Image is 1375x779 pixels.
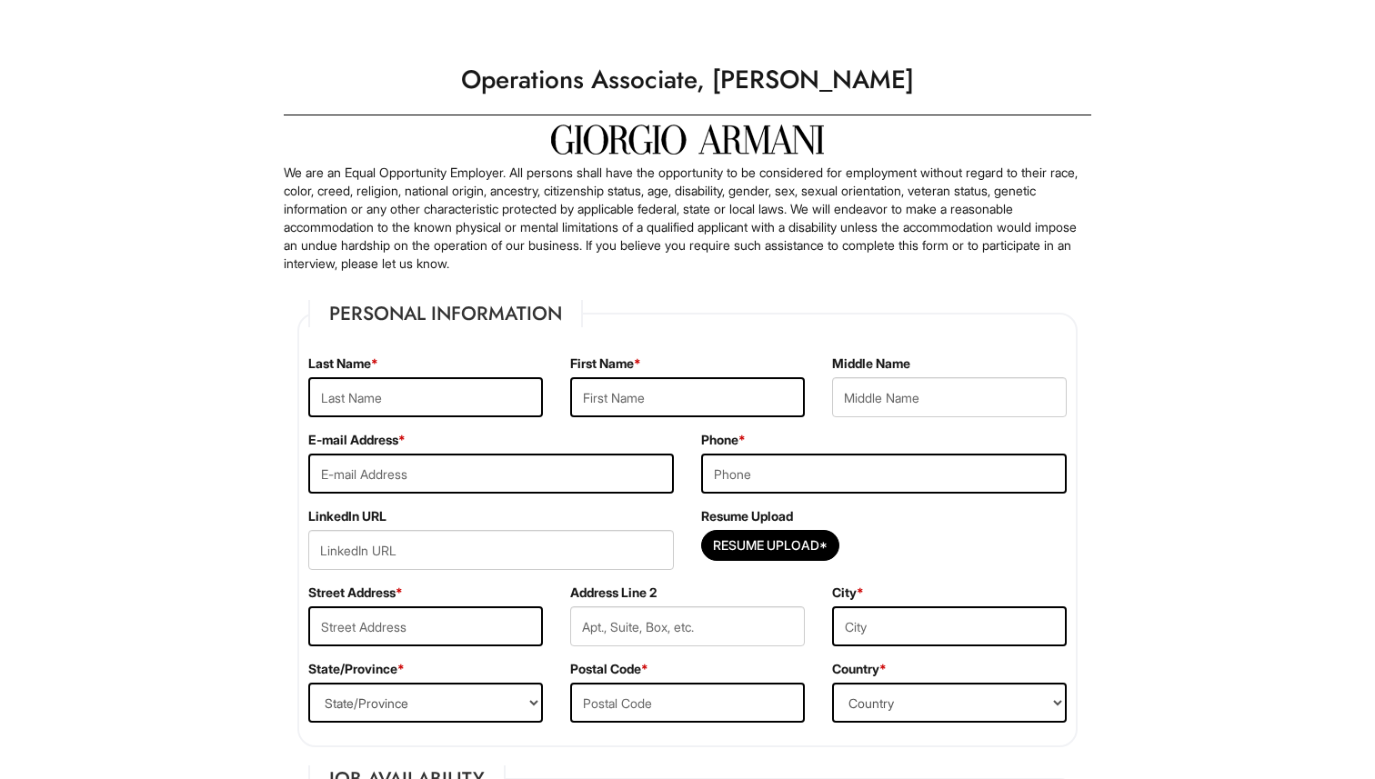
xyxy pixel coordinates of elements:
input: Apt., Suite, Box, etc. [570,606,805,646]
input: Street Address [308,606,543,646]
input: Last Name [308,377,543,417]
label: Country [832,660,887,678]
label: Phone [701,431,746,449]
legend: Personal Information [308,300,583,327]
input: First Name [570,377,805,417]
label: E-mail Address [308,431,406,449]
label: Resume Upload [701,507,793,525]
button: Resume Upload*Resume Upload* [701,530,839,561]
input: Phone [701,454,1067,494]
label: Middle Name [832,355,910,373]
label: Street Address [308,584,403,602]
p: We are an Equal Opportunity Employer. All persons shall have the opportunity to be considered for... [284,164,1091,273]
select: State/Province [308,683,543,723]
img: Giorgio Armani [551,125,824,155]
select: Country [832,683,1067,723]
label: First Name [570,355,641,373]
label: Postal Code [570,660,648,678]
input: City [832,606,1067,646]
input: LinkedIn URL [308,530,674,570]
input: Middle Name [832,377,1067,417]
h1: Operations Associate, [PERSON_NAME] [275,55,1100,105]
label: Address Line 2 [570,584,657,602]
label: City [832,584,864,602]
label: Last Name [308,355,378,373]
input: E-mail Address [308,454,674,494]
label: State/Province [308,660,405,678]
input: Postal Code [570,683,805,723]
label: LinkedIn URL [308,507,386,525]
